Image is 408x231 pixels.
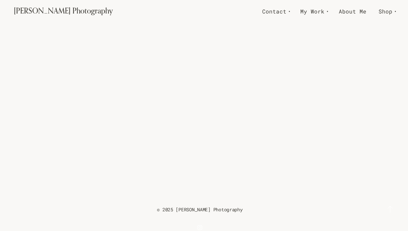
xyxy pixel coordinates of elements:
span: Contact [262,6,286,16]
span: My Work [300,6,325,16]
a: About Me [332,5,372,17]
a: My Work [294,5,332,17]
a: Shop [372,5,400,17]
span: Shop [379,6,392,16]
a: Contact [256,5,294,17]
p: © 2025 [PERSON_NAME] Photography [157,205,242,214]
a: [PERSON_NAME] Photography [14,2,113,20]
